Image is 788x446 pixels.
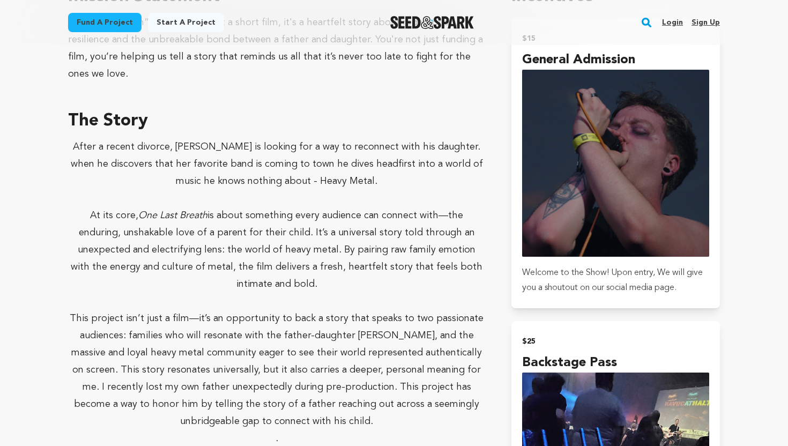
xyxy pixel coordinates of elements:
[522,50,709,70] h4: General Admission
[68,108,486,134] h3: The Story
[68,207,486,293] p: At its core, is about something every audience can connect with—the enduring, unshakable love of ...
[522,334,709,349] h2: $25
[390,16,474,29] a: Seed&Spark Homepage
[692,14,720,31] a: Sign up
[138,211,207,220] em: One Last Breath
[662,14,683,31] a: Login
[68,14,486,83] div: “One Last Breath” is more than just a short film, it's a heartfelt story about redemption, resili...
[68,310,486,430] p: This project isn’t just a film—it’s an opportunity to back a story that speaks to two passionate ...
[522,70,709,257] img: incentive
[148,13,224,32] a: Start a project
[390,16,474,29] img: Seed&Spark Logo Dark Mode
[68,13,142,32] a: Fund a project
[522,265,709,295] p: Welcome to the Show! Upon entry, We will give you a shoutout on our social media page.
[522,353,709,373] h4: Backstage Pass
[68,138,486,190] p: After a recent divorce, [PERSON_NAME] is looking for a way to reconnect with his daughter. when h...
[511,18,720,308] button: $15 General Admission incentive Welcome to the Show! Upon entry, We will give you a shoutout on o...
